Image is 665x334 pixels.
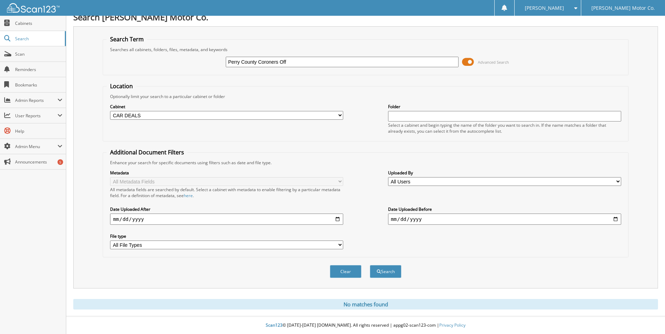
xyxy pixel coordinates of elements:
[388,214,621,225] input: end
[370,265,401,278] button: Search
[15,113,57,119] span: User Reports
[630,300,665,334] iframe: Chat Widget
[184,193,193,199] a: here
[330,265,361,278] button: Clear
[478,60,509,65] span: Advanced Search
[7,3,60,13] img: scan123-logo-white.svg
[591,6,655,10] span: [PERSON_NAME] Motor Co.
[525,6,564,10] span: [PERSON_NAME]
[73,11,658,23] h1: Search [PERSON_NAME] Motor Co.
[15,36,61,42] span: Search
[107,82,136,90] legend: Location
[15,82,62,88] span: Bookmarks
[107,160,624,166] div: Enhance your search for specific documents using filters such as date and file type.
[110,104,343,110] label: Cabinet
[15,128,62,134] span: Help
[107,35,147,43] legend: Search Term
[15,97,57,103] span: Admin Reports
[388,206,621,212] label: Date Uploaded Before
[388,170,621,176] label: Uploaded By
[57,159,63,165] div: 5
[15,51,62,57] span: Scan
[73,299,658,309] div: No matches found
[439,322,466,328] a: Privacy Policy
[110,170,343,176] label: Metadata
[110,187,343,199] div: All metadata fields are searched by default. Select a cabinet with metadata to enable filtering b...
[15,67,62,72] span: Reminders
[66,317,665,334] div: © [DATE]-[DATE] [DOMAIN_NAME]. All rights reserved | appg02-scan123-com |
[388,104,621,110] label: Folder
[110,214,343,225] input: start
[107,93,624,99] div: Optionally limit your search to a particular cabinet or folder
[266,322,283,328] span: Scan123
[107,148,188,156] legend: Additional Document Filters
[110,206,343,212] label: Date Uploaded After
[15,159,62,165] span: Announcements
[15,144,57,149] span: Admin Menu
[388,122,621,134] div: Select a cabinet and begin typing the name of the folder you want to search in. If the name match...
[110,233,343,239] label: File type
[15,20,62,26] span: Cabinets
[107,47,624,53] div: Searches all cabinets, folders, files, metadata, and keywords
